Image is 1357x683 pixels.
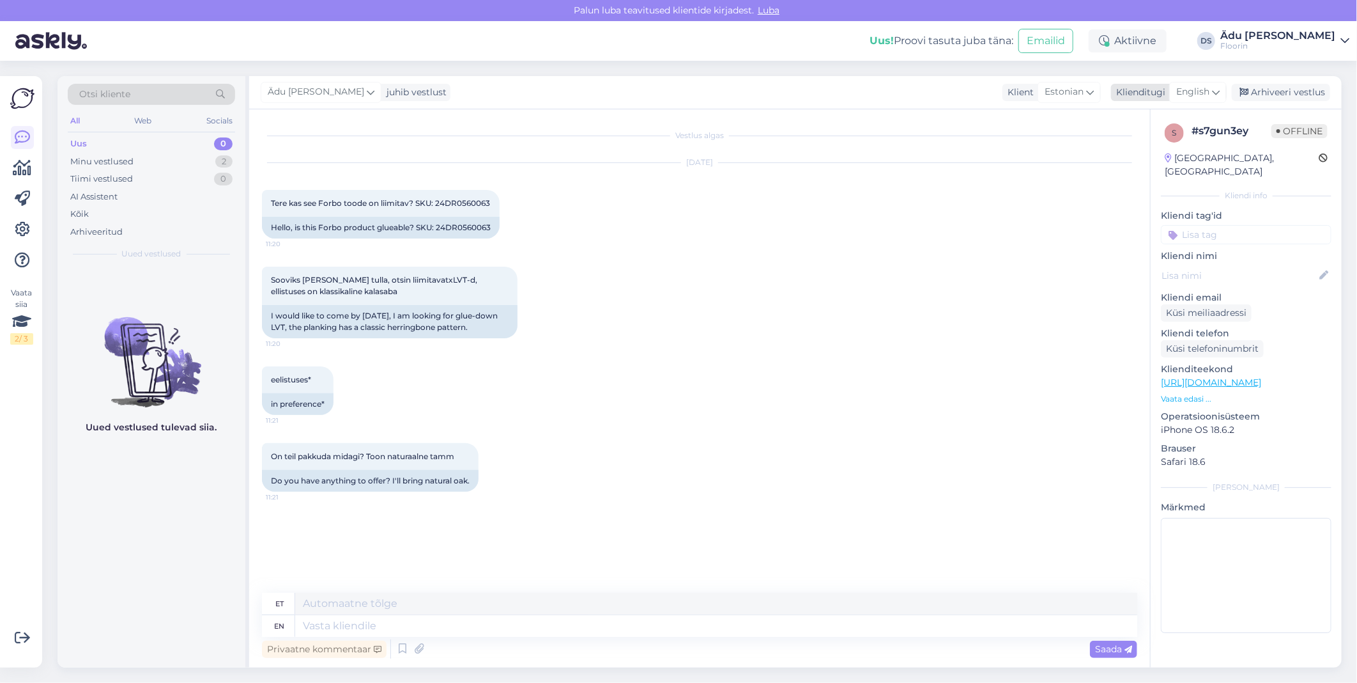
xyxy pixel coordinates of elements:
div: Tiimi vestlused [70,173,133,185]
div: 0 [214,173,233,185]
p: Klienditeekond [1161,363,1331,376]
div: Klienditugi [1111,86,1165,99]
span: Saada [1095,643,1132,655]
div: Arhiveeritud [70,226,123,239]
div: DS [1197,32,1215,50]
img: Askly Logo [10,86,34,111]
div: Uus [70,137,87,150]
div: Vestlus algas [262,130,1137,141]
a: [URL][DOMAIN_NAME] [1161,377,1261,388]
span: s [1172,128,1177,137]
p: Kliendi telefon [1161,327,1331,340]
div: AI Assistent [70,191,118,203]
span: eelistuses* [271,375,311,384]
a: Ädu [PERSON_NAME]Floorin [1220,31,1349,51]
p: iPhone OS 18.6.2 [1161,423,1331,437]
b: Uus! [870,35,894,47]
div: Privaatne kommentaar [262,641,387,658]
div: Küsi meiliaadressi [1161,304,1252,322]
span: Otsi kliente [79,88,130,101]
span: Tere kas see Forbo toode on liimitav? SKU: 24DR0560063 [271,198,490,208]
div: Proovi tasuta juba täna: [870,33,1013,49]
div: [DATE] [262,157,1137,168]
p: Safari 18.6 [1161,455,1331,469]
span: 11:21 [266,416,314,425]
p: Brauser [1161,442,1331,455]
p: Uued vestlused tulevad siia. [86,421,217,434]
span: Offline [1271,124,1328,138]
div: Klient [1002,86,1034,99]
div: Küsi telefoninumbrit [1161,340,1264,357]
img: No chats [57,294,245,409]
p: Vaata edasi ... [1161,393,1331,405]
button: Emailid [1018,29,1073,53]
div: 2 / 3 [10,333,33,345]
p: Kliendi nimi [1161,249,1331,263]
div: Socials [204,113,235,129]
div: juhib vestlust [381,86,447,99]
p: Operatsioonisüsteem [1161,410,1331,423]
span: 11:21 [266,492,314,502]
span: Ädu [PERSON_NAME] [268,85,364,99]
p: Kliendi tag'id [1161,209,1331,223]
div: Arhiveeri vestlus [1232,84,1330,101]
span: Uued vestlused [122,248,181,260]
span: On teil pakkuda midagi? Toon naturaalne tamm [271,451,454,461]
input: Lisa tag [1161,225,1331,244]
p: Kliendi email [1161,291,1331,304]
div: Web [132,113,155,129]
span: Sooviks [PERSON_NAME] tulla, otsin liimitavatxLVT-d, ellistuses on klassikaline kalasaba [271,275,479,296]
div: Do you have anything to offer? I'll bring natural oak. [262,470,479,492]
div: I would like to come by [DATE], I am looking for glue-down LVT, the planking has a classic herrin... [262,305,517,338]
div: en [275,615,285,637]
div: 0 [214,137,233,150]
span: 11:20 [266,239,314,249]
div: Kõik [70,208,89,221]
div: Floorin [1220,41,1335,51]
div: 2 [215,155,233,168]
div: [PERSON_NAME] [1161,482,1331,493]
div: et [275,593,284,615]
div: Kliendi info [1161,190,1331,201]
div: # s7gun3ey [1192,123,1271,139]
div: Hello, is this Forbo product glueable? SKU: 24DR0560063 [262,217,500,239]
span: Estonian [1045,85,1084,99]
span: 11:20 [266,339,314,349]
p: Märkmed [1161,501,1331,514]
input: Lisa nimi [1161,269,1317,283]
span: English [1176,85,1209,99]
div: Vaata siia [10,287,33,345]
div: Ädu [PERSON_NAME] [1220,31,1335,41]
div: [GEOGRAPHIC_DATA], [GEOGRAPHIC_DATA] [1165,152,1319,178]
div: All [68,113,82,129]
div: in preference* [262,393,333,415]
div: Minu vestlused [70,155,134,168]
div: Aktiivne [1089,29,1167,52]
span: Luba [754,4,783,16]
